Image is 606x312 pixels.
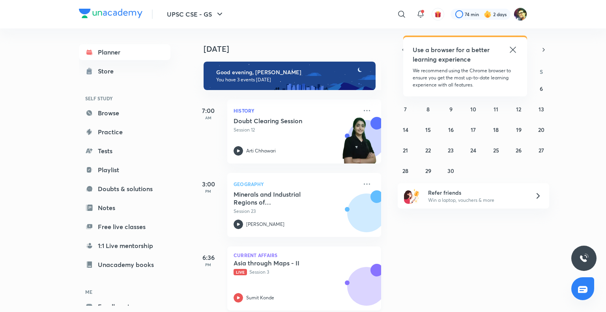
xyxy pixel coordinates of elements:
button: September 16, 2025 [445,123,457,136]
h5: Minerals and Industrial Regions of India - III [234,190,332,206]
abbr: September 30, 2025 [447,167,454,175]
button: September 30, 2025 [445,164,457,177]
span: Live [234,269,247,275]
p: We recommend using the Chrome browser to ensure you get the most up-to-date learning experience w... [413,67,518,88]
button: September 10, 2025 [467,103,480,115]
p: [PERSON_NAME] [246,221,284,228]
h5: Asia through Maps - II [234,259,332,267]
button: September 21, 2025 [399,144,412,156]
button: September 15, 2025 [422,123,434,136]
a: Store [79,63,170,79]
button: September 13, 2025 [535,103,548,115]
a: Notes [79,200,170,216]
abbr: September 7, 2025 [404,105,407,113]
abbr: September 26, 2025 [516,147,522,154]
button: September 22, 2025 [422,144,434,156]
abbr: September 23, 2025 [448,147,454,154]
abbr: Saturday [540,68,543,75]
a: Company Logo [79,9,142,20]
a: 1:1 Live mentorship [79,238,170,254]
button: September 19, 2025 [512,123,525,136]
img: unacademy [338,117,381,171]
abbr: September 8, 2025 [426,105,430,113]
abbr: September 10, 2025 [470,105,476,113]
abbr: September 28, 2025 [402,167,408,175]
abbr: September 20, 2025 [538,126,544,133]
button: September 24, 2025 [467,144,480,156]
abbr: September 25, 2025 [493,147,499,154]
img: evening [204,62,376,90]
h5: Use a browser for a better learning experience [413,45,491,64]
button: September 26, 2025 [512,144,525,156]
img: referral [404,188,420,204]
button: avatar [432,8,444,21]
h6: Good evening, [PERSON_NAME] [216,69,368,76]
img: Company Logo [79,9,142,18]
abbr: September 9, 2025 [449,105,453,113]
h6: SELF STUDY [79,92,170,105]
h5: 6:36 [193,253,224,262]
abbr: September 19, 2025 [516,126,522,133]
h5: 3:00 [193,179,224,189]
p: Session 12 [234,126,357,133]
button: September 23, 2025 [445,144,457,156]
h6: ME [79,285,170,299]
abbr: September 16, 2025 [448,126,454,133]
button: September 14, 2025 [399,123,412,136]
img: unacademy [338,190,381,245]
button: September 18, 2025 [490,123,502,136]
a: Unacademy books [79,257,170,273]
abbr: September 6, 2025 [540,85,543,92]
img: ttu [579,254,589,263]
p: Sumit Konde [246,294,274,301]
a: Playlist [79,162,170,178]
a: Doubts & solutions [79,181,170,197]
div: Store [98,66,118,76]
a: Tests [79,143,170,159]
h5: Doubt Clearing Session [234,117,332,125]
abbr: September 17, 2025 [471,126,476,133]
button: September 20, 2025 [535,123,548,136]
button: September 11, 2025 [490,103,502,115]
button: September 29, 2025 [422,164,434,177]
p: Current Affairs [234,253,375,257]
button: September 25, 2025 [490,144,502,156]
abbr: September 24, 2025 [470,147,476,154]
p: Session 3 [234,269,357,276]
abbr: September 22, 2025 [425,147,431,154]
button: September 17, 2025 [467,123,480,136]
a: Planner [79,44,170,60]
p: Arti Chhawari [246,147,276,154]
a: Free live classes [79,219,170,235]
img: avatar [434,11,441,18]
abbr: September 27, 2025 [539,147,544,154]
abbr: September 11, 2025 [494,105,498,113]
a: Browse [79,105,170,121]
h6: Refer friends [428,188,525,197]
p: History [234,106,357,115]
img: Mukesh Kumar Shahi [514,8,527,21]
button: September 28, 2025 [399,164,412,177]
p: Session 23 [234,208,357,215]
p: Geography [234,179,357,189]
button: UPSC CSE - GS [162,6,229,22]
p: Win a laptop, vouchers & more [428,197,525,204]
button: September 27, 2025 [535,144,548,156]
abbr: September 18, 2025 [493,126,499,133]
abbr: September 13, 2025 [539,105,544,113]
p: PM [193,262,224,267]
h4: [DATE] [204,44,389,54]
abbr: September 15, 2025 [425,126,431,133]
button: September 7, 2025 [399,103,412,115]
abbr: September 14, 2025 [403,126,408,133]
abbr: September 29, 2025 [425,167,431,175]
p: You have 3 events [DATE] [216,77,368,83]
abbr: September 21, 2025 [403,147,408,154]
p: PM [193,189,224,194]
button: September 8, 2025 [422,103,434,115]
a: Practice [79,124,170,140]
button: September 9, 2025 [445,103,457,115]
abbr: September 12, 2025 [516,105,521,113]
p: AM [193,115,224,120]
button: September 12, 2025 [512,103,525,115]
